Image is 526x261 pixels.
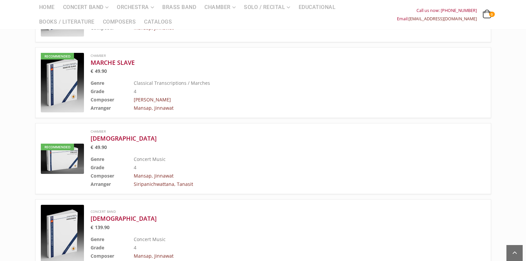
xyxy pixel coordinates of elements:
[99,15,140,29] a: Composers
[140,15,176,29] a: Catalogs
[91,105,111,111] b: Arranger
[134,181,193,187] a: Siripanichwattana, Tanasit
[41,144,74,150] div: Recommended
[134,243,452,252] td: 4
[91,53,106,58] a: Chamber
[91,129,106,134] a: Chamber
[41,53,74,60] div: Recommended
[91,134,452,142] a: [DEMOGRAPHIC_DATA]
[409,16,477,22] a: [EMAIL_ADDRESS][DOMAIN_NAME]
[41,53,84,112] a: Recommended
[134,163,452,172] td: 4
[91,144,93,150] span: €
[91,88,104,94] b: Grade
[397,6,477,15] div: Call us now: [PHONE_NUMBER]
[134,235,452,243] td: Concert Music
[91,80,104,86] b: Genre
[91,224,93,230] span: €
[91,236,104,242] b: Genre
[397,15,477,23] div: Email:
[91,96,114,103] b: Composer
[134,173,174,179] a: Mansap, Jinnawat
[41,144,84,174] a: Recommended
[91,156,104,162] b: Genre
[91,68,93,74] span: €
[134,87,452,95] td: 4
[91,144,107,150] bdi: 49.90
[91,59,452,66] a: MARCHE SLAVE
[91,209,116,214] a: Concert Band
[91,173,114,179] b: Composer
[91,181,111,187] b: Arranger
[134,105,174,111] a: Mansap, Jinnawat
[91,253,114,259] b: Composer
[91,244,104,251] b: Grade
[91,214,452,222] a: [DEMOGRAPHIC_DATA]
[134,79,452,87] td: Classical Transcriptions / Marches
[134,155,452,163] td: Concert Music
[91,164,104,171] b: Grade
[35,15,99,29] a: Books / Literature
[91,224,110,230] bdi: 139.90
[489,12,494,17] span: 0
[134,96,171,103] a: [PERSON_NAME]
[91,68,107,74] bdi: 49.90
[134,253,174,259] a: Mansap, Jinnawat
